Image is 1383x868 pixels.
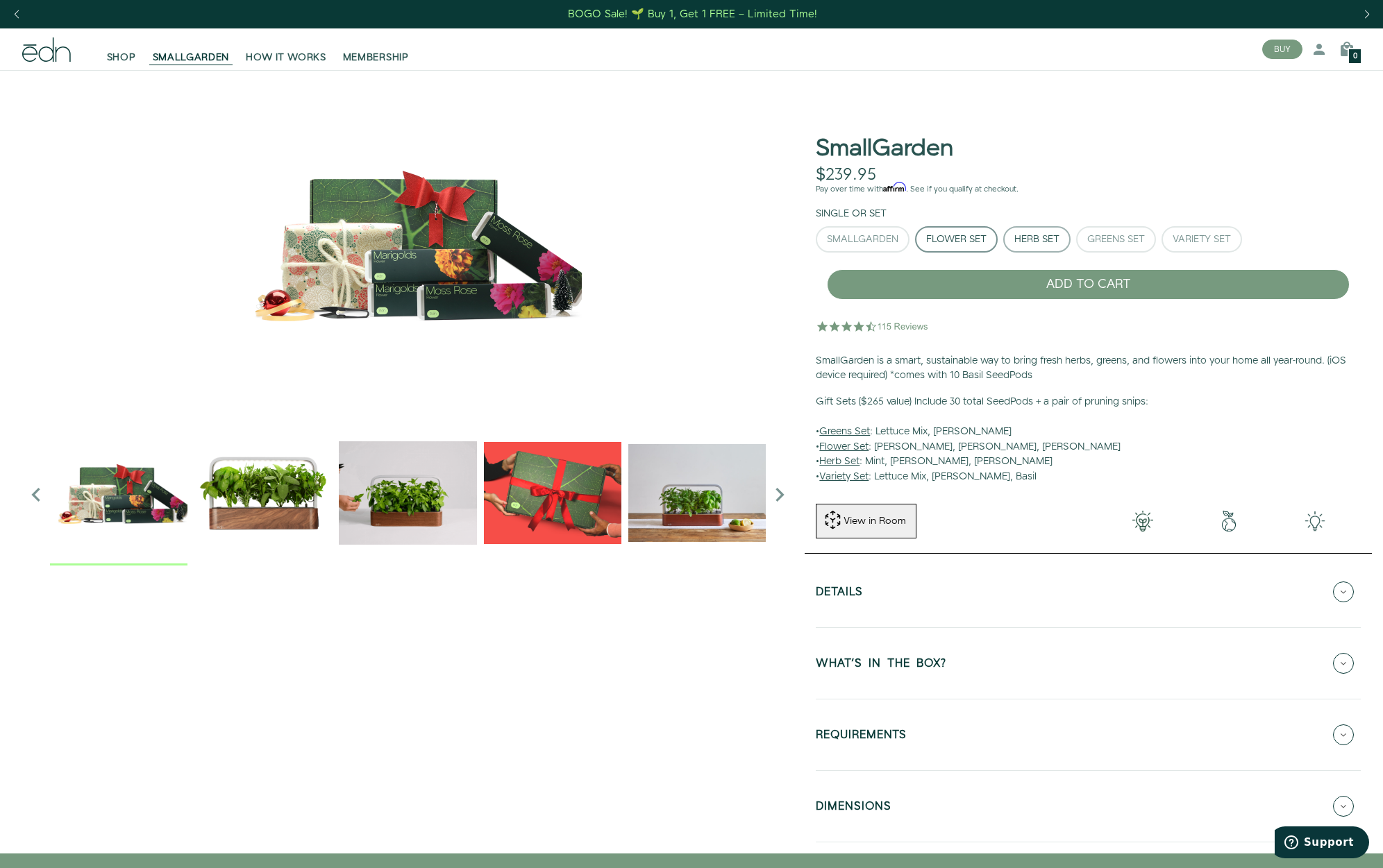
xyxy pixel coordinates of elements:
[816,165,876,185] div: $239.95
[816,586,863,602] h5: Details
[1076,226,1156,253] button: Greens Set
[99,34,144,65] a: SHOP
[1087,235,1145,244] div: Greens Set
[343,51,409,65] span: MEMBERSHIP
[1014,235,1059,244] div: Herb Set
[1162,226,1242,253] button: Variety Set
[1186,511,1272,531] img: green-earth.png
[50,424,187,561] img: edn-holiday-value-flower-1-square_1000x.png
[816,183,1361,196] p: Pay over time with . See if you qualify at checkout.
[1353,53,1357,60] span: 0
[819,440,869,454] u: Flower Set
[819,470,869,484] u: Variety Set
[484,424,621,561] img: EMAILS_-_Holiday_21_PT1_28_9986b34a-7908-4121-b1c1-9595d1e43abe_1024x.png
[22,70,794,417] img: edn-holiday-value-flower-1-square_1000x.png
[766,481,794,509] i: Next slide
[883,182,906,192] span: Affirm
[816,395,1148,409] b: Gift Sets ($265 value) Include 30 total SeedPods + a pair of pruning snips:
[819,425,870,439] u: Greens Set
[816,710,1361,759] button: REQUIREMENTS
[816,312,930,340] img: 4.5 star rating
[237,34,334,65] a: HOW IT WORKS
[1275,826,1369,861] iframe: Opens a widget where you can find more information
[628,424,766,561] img: edn-smallgarden-mixed-herbs-table-product-2000px_1024x.jpg
[107,51,136,65] span: SHOP
[22,481,50,509] i: Previous slide
[816,801,891,817] h5: DIMENSIONS
[816,226,910,253] button: SmallGarden
[153,51,230,65] span: SMALLGARDEN
[567,3,819,25] a: BOGO Sale! 🌱 Buy 1, Get 1 FREE – Limited Time!
[827,269,1350,300] button: ADD TO CART
[915,226,998,253] button: Flower Set
[194,424,332,561] img: Official-EDN-SMALLGARDEN-HERB-HERO-SLV-2000px_1024x.png
[816,729,907,745] h5: REQUIREMENTS
[816,504,916,538] button: View in Room
[816,782,1361,831] button: DIMENSIONS
[819,454,860,468] u: Herb Set
[1262,40,1302,59] button: BUY
[816,639,1361,688] button: WHAT'S IN THE BOX?
[816,568,1361,616] button: Details
[194,424,332,565] div: 1 / 6
[339,424,476,561] img: edn-trim-basil.2021-09-07_14_55_24_1024x.gif
[339,424,476,565] div: 2 / 6
[144,34,238,65] a: SMALLGARDEN
[1272,511,1358,531] img: edn-smallgarden-tech.png
[816,207,887,221] label: Single or Set
[335,34,417,65] a: MEMBERSHIP
[484,424,621,565] div: 3 / 6
[842,514,907,528] div: View in Room
[816,395,1361,485] p: • : Lettuce Mix, [PERSON_NAME] • : [PERSON_NAME], [PERSON_NAME], [PERSON_NAME] • : Mint, [PERSON_...
[568,7,817,22] div: BOGO Sale! 🌱 Buy 1, Get 1 FREE – Limited Time!
[1003,226,1071,253] button: Herb Set
[816,658,946,674] h5: WHAT'S IN THE BOX?
[926,235,987,244] div: Flower Set
[827,235,898,244] div: SmallGarden
[816,136,953,162] h1: SmallGarden
[1100,511,1186,531] img: 001-light-bulb.png
[1173,235,1231,244] div: Variety Set
[816,354,1361,384] p: SmallGarden is a smart, sustainable way to bring fresh herbs, greens, and flowers into your home ...
[246,51,326,65] span: HOW IT WORKS
[628,424,766,565] div: 4 / 6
